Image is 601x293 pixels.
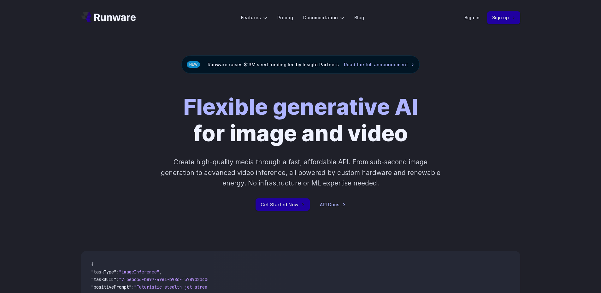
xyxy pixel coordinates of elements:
span: "taskType" [91,269,116,275]
a: Go to / [81,12,136,22]
a: Pricing [277,14,293,21]
a: Sign up [487,11,520,24]
span: : [116,269,119,275]
span: "imageInference" [119,269,159,275]
span: "Futuristic stealth jet streaking through a neon-lit cityscape with glowing purple exhaust" [134,284,364,290]
span: "7f3ebcb6-b897-49e1-b98c-f5789d2d40d7" [119,277,215,282]
a: Blog [354,14,364,21]
span: "taskUUID" [91,277,116,282]
p: Create high-quality media through a fast, affordable API. From sub-second image generation to adv... [160,157,441,188]
span: , [159,269,162,275]
h1: for image and video [183,94,418,147]
span: { [91,261,94,267]
div: Runware raises $13M seed funding led by Insight Partners [181,56,420,73]
a: Sign in [464,14,480,21]
strong: Flexible generative AI [183,93,418,120]
label: Documentation [303,14,344,21]
span: "positivePrompt" [91,284,132,290]
a: API Docs [320,201,346,208]
a: Get Started Now [256,198,310,211]
a: Read the full announcement [344,61,414,68]
span: : [132,284,134,290]
label: Features [241,14,267,21]
span: : [116,277,119,282]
